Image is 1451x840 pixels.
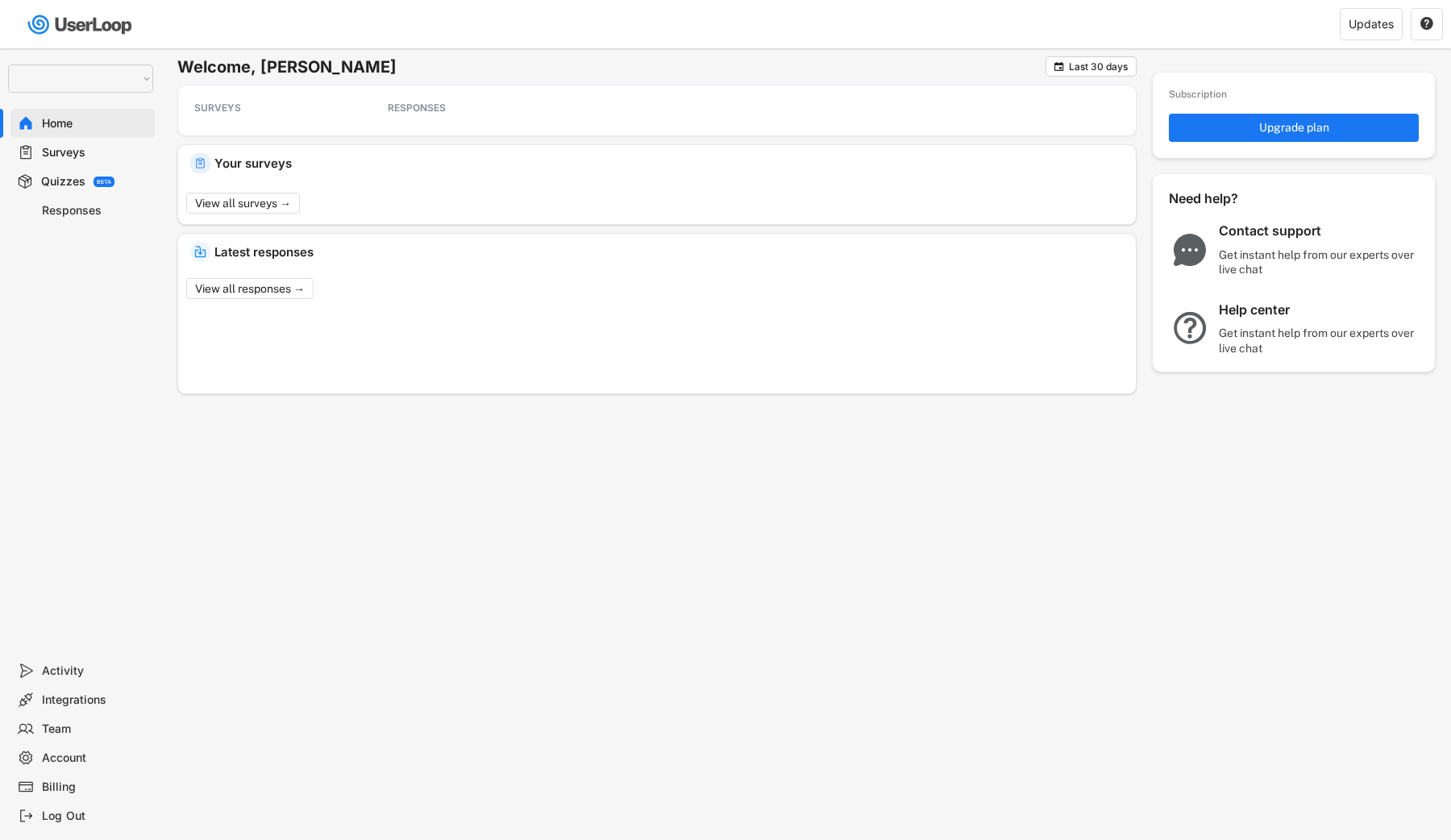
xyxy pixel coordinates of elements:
[1053,60,1065,73] button: 
[1349,19,1394,30] div: Updates
[1420,16,1433,31] text: 
[1219,247,1420,277] div: Get instant help from our experts over live chat
[214,246,1124,258] div: Latest responses
[1169,89,1227,102] div: Subscription
[1219,222,1420,239] div: Contact support
[1069,62,1128,72] div: Last 30 days
[194,246,206,258] img: IncomingMajor.svg
[42,780,148,795] div: Billing
[1219,326,1420,355] div: Get instant help from our experts over live chat
[194,102,339,114] div: SURVEYS
[214,157,1124,169] div: Your surveys
[97,179,111,185] div: BETA
[42,692,148,708] div: Integrations
[42,751,148,766] div: Account
[24,8,138,41] img: userloop-logo-01.svg
[1169,190,1282,207] div: Need help?
[388,102,533,114] div: RESPONSES
[1169,312,1211,344] img: QuestionMarkInverseMajor.svg
[42,809,148,824] div: Log Out
[1420,17,1434,31] button: 
[41,174,85,189] div: Quizzes
[1169,234,1211,266] img: ChatMajor.svg
[186,278,314,299] button: View all responses →
[177,56,1046,77] h6: Welcome, [PERSON_NAME]
[42,663,148,679] div: Activity
[186,193,300,214] button: View all surveys →
[1219,301,1420,318] div: Help center
[42,116,148,131] div: Home
[42,203,148,218] div: Responses
[42,721,148,737] div: Team
[1169,114,1419,142] button: Upgrade plan
[42,145,148,160] div: Surveys
[1054,60,1064,73] text: 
